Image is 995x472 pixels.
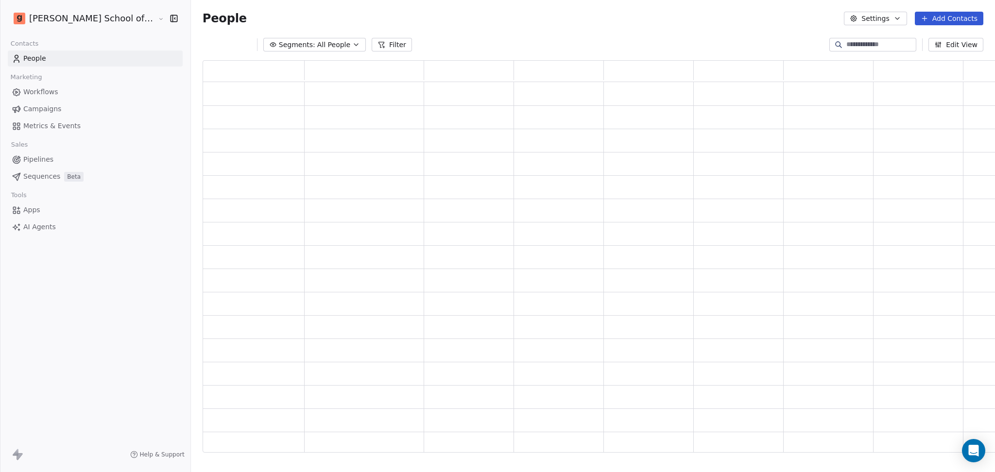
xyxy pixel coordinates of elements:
a: SequencesBeta [8,169,183,185]
a: Help & Support [130,451,185,458]
span: Tools [7,188,31,202]
span: Pipelines [23,154,53,165]
span: People [23,53,46,64]
button: Settings [844,12,907,25]
a: Campaigns [8,101,183,117]
span: All People [317,40,350,50]
span: People [203,11,247,26]
span: Sequences [23,171,60,182]
span: Campaigns [23,104,61,114]
span: Apps [23,205,40,215]
a: People [8,51,183,67]
span: Help & Support [140,451,185,458]
span: Sales [7,137,32,152]
span: Beta [64,172,84,182]
a: Pipelines [8,152,183,168]
button: Filter [372,38,412,51]
button: [PERSON_NAME] School of Finance LLP [12,10,151,27]
span: Workflows [23,87,58,97]
span: Contacts [6,36,43,51]
span: Segments: [279,40,315,50]
a: Workflows [8,84,183,100]
button: Edit View [928,38,983,51]
a: AI Agents [8,219,183,235]
a: Apps [8,202,183,218]
span: [PERSON_NAME] School of Finance LLP [29,12,155,25]
img: Goela%20School%20Logos%20(4).png [14,13,25,24]
a: Metrics & Events [8,118,183,134]
span: AI Agents [23,222,56,232]
button: Add Contacts [915,12,983,25]
span: Marketing [6,70,46,84]
div: Open Intercom Messenger [962,439,985,462]
span: Metrics & Events [23,121,81,131]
